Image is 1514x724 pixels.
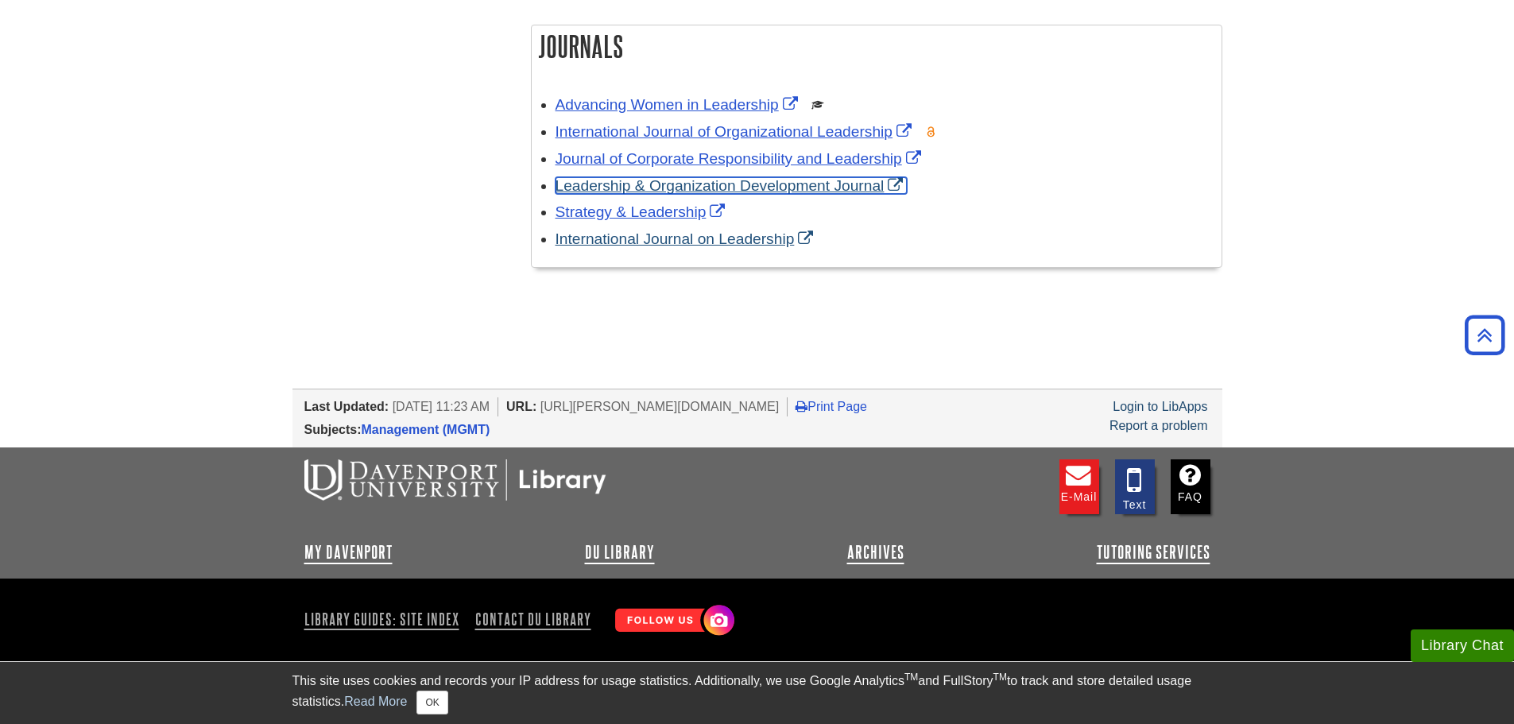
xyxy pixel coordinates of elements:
img: Open Access [925,126,937,138]
sup: TM [993,672,1007,683]
a: Report a problem [1109,419,1208,432]
a: Link opens in new window [556,230,818,247]
a: Management (MGMT) [362,423,490,436]
button: Close [416,691,447,714]
a: Tutoring Services [1097,543,1210,562]
a: Text [1115,459,1155,514]
span: [DATE] 11:23 AM [393,400,490,413]
a: Link opens in new window [556,96,802,113]
a: Link opens in new window [556,203,730,220]
a: Archives [847,543,904,562]
a: Library Guides: Site Index [304,606,466,633]
a: Back to Top [1459,324,1510,346]
a: My Davenport [304,543,393,562]
h2: Journals [532,25,1222,68]
sup: TM [904,672,918,683]
a: Read More [344,695,407,708]
a: E-mail [1059,459,1099,514]
span: Last Updated: [304,400,389,413]
a: Login to LibApps [1113,400,1207,413]
span: URL: [506,400,536,413]
img: DU Libraries [304,459,606,501]
span: Subjects: [304,423,362,436]
img: Scholarly or Peer Reviewed [811,99,824,111]
a: Link opens in new window [556,123,916,140]
a: DU Library [585,543,655,562]
div: This site uses cookies and records your IP address for usage statistics. Additionally, we use Goo... [292,672,1222,714]
a: Contact DU Library [469,606,598,633]
span: [URL][PERSON_NAME][DOMAIN_NAME] [540,400,780,413]
a: Link opens in new window [556,177,908,194]
a: FAQ [1171,459,1210,514]
i: Print Page [796,400,807,412]
a: Print Page [796,400,867,413]
a: Link opens in new window [556,150,925,167]
button: Library Chat [1411,629,1514,662]
img: Follow Us! Instagram [607,598,738,644]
